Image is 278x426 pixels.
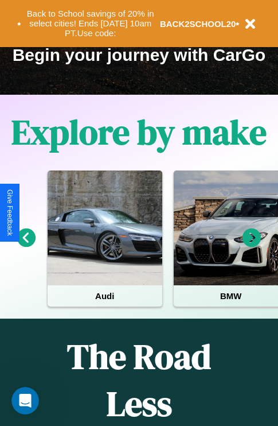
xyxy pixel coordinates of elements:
[6,189,14,236] div: Give Feedback
[48,285,162,307] h4: Audi
[21,6,160,41] button: Back to School savings of 20% in select cities! Ends [DATE] 10am PT.Use code:
[11,387,39,415] iframe: Intercom live chat
[160,19,236,29] b: BACK2SCHOOL20
[11,109,267,156] h1: Explore by make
